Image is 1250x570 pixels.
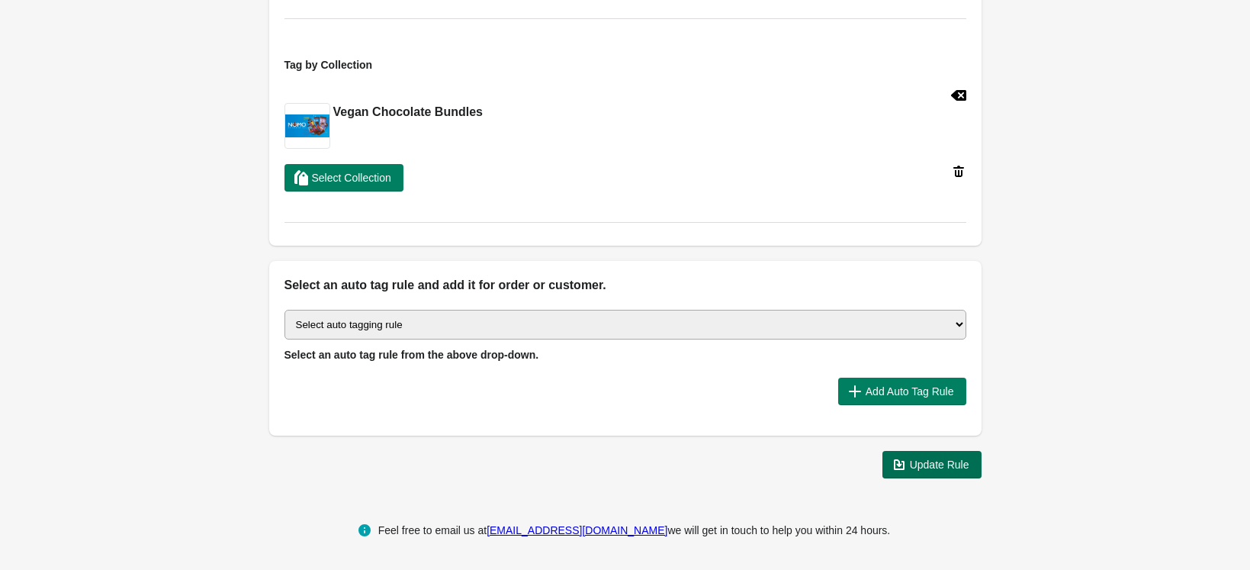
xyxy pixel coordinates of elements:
h2: Vegan Chocolate Bundles [333,103,483,121]
span: Update Rule [910,459,969,471]
span: Tag by Collection [284,59,373,71]
button: Add Auto Tag Rule [838,378,966,405]
button: Update Rule [882,451,982,478]
img: Open_Graphs_88ae2adb-788f-445d-8d14-28e649e8a2f1.png [285,114,329,137]
span: Select Collection [312,172,391,184]
h2: Select an auto tag rule and add it for order or customer. [284,276,966,295]
div: Feel free to email us at we will get in touch to help you within 24 hours. [378,521,891,539]
span: Select an auto tag rule from the above drop-down. [284,349,539,361]
span: Add Auto Tag Rule [866,385,954,398]
a: [EMAIL_ADDRESS][DOMAIN_NAME] [487,524,667,536]
button: Select Collection [284,164,403,192]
